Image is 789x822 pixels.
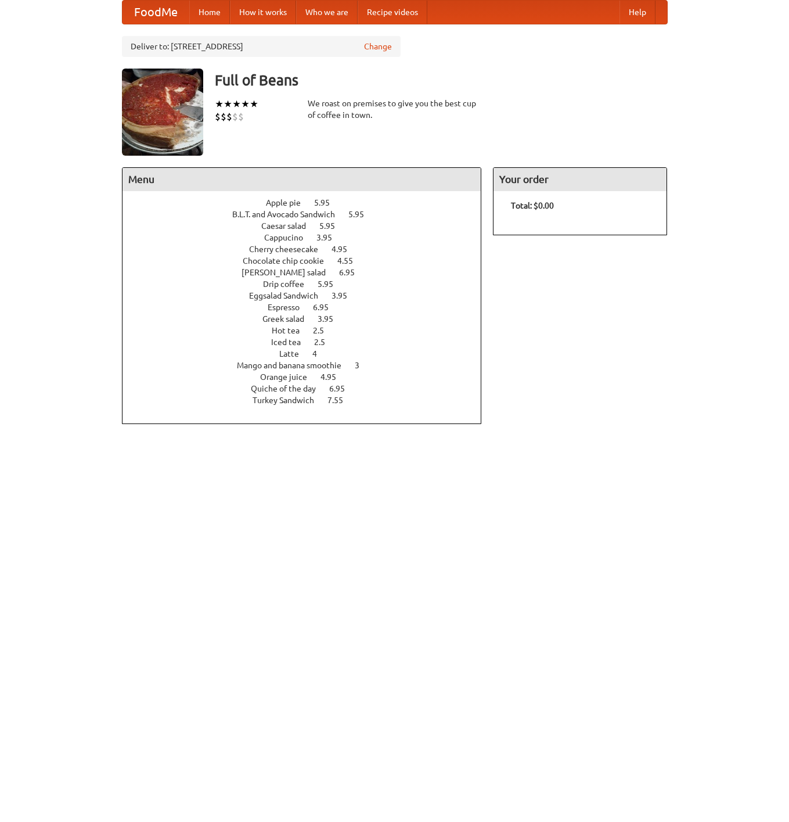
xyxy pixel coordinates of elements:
h4: Menu [123,168,481,191]
span: Caesar salad [261,221,318,231]
a: Drip coffee 5.95 [263,279,355,289]
a: Cherry cheesecake 4.95 [249,245,369,254]
span: 3.95 [332,291,359,300]
span: Espresso [268,303,311,312]
a: Help [619,1,655,24]
a: Eggsalad Sandwich 3.95 [249,291,369,300]
a: Turkey Sandwich 7.55 [253,396,365,405]
span: 2.5 [314,338,337,347]
li: $ [238,110,244,123]
a: Hot tea 2.5 [272,326,345,335]
a: Iced tea 2.5 [271,338,347,347]
li: $ [232,110,238,123]
span: 4.55 [337,256,365,265]
span: Latte [279,349,311,358]
span: Cherry cheesecake [249,245,330,254]
a: Home [189,1,230,24]
span: 6.95 [329,384,356,393]
a: Who we are [296,1,358,24]
span: 3.95 [316,233,344,242]
li: ★ [224,98,232,110]
h3: Full of Beans [215,69,668,92]
span: Greek salad [262,314,316,324]
span: Hot tea [272,326,311,335]
a: Quiche of the day 6.95 [251,384,366,393]
span: 5.95 [319,221,347,231]
span: Iced tea [271,338,312,347]
span: Cappucino [264,233,315,242]
li: $ [226,110,232,123]
span: 4.95 [332,245,359,254]
a: Orange juice 4.95 [260,372,358,382]
a: Caesar salad 5.95 [261,221,356,231]
a: Apple pie 5.95 [266,198,351,207]
a: [PERSON_NAME] salad 6.95 [242,268,376,277]
span: 7.55 [327,396,355,405]
span: Mango and banana smoothie [237,361,353,370]
li: $ [215,110,221,123]
li: ★ [215,98,224,110]
span: 3 [355,361,371,370]
a: B.L.T. and Avocado Sandwich 5.95 [232,210,386,219]
a: Recipe videos [358,1,427,24]
span: 6.95 [339,268,366,277]
span: B.L.T. and Avocado Sandwich [232,210,347,219]
span: Quiche of the day [251,384,327,393]
li: ★ [241,98,250,110]
li: ★ [232,98,241,110]
span: Chocolate chip cookie [243,256,336,265]
a: Cappucino 3.95 [264,233,354,242]
span: Turkey Sandwich [253,396,326,405]
a: Chocolate chip cookie 4.55 [243,256,374,265]
a: Greek salad 3.95 [262,314,355,324]
span: 4.95 [320,372,348,382]
span: 5.95 [348,210,376,219]
span: 6.95 [313,303,340,312]
span: [PERSON_NAME] salad [242,268,337,277]
a: Mango and banana smoothie 3 [237,361,381,370]
li: ★ [250,98,258,110]
a: Espresso 6.95 [268,303,350,312]
span: 3.95 [318,314,345,324]
span: 5.95 [318,279,345,289]
div: Deliver to: [STREET_ADDRESS] [122,36,401,57]
span: Apple pie [266,198,312,207]
li: $ [221,110,226,123]
b: Total: $0.00 [511,201,554,210]
a: How it works [230,1,296,24]
a: Latte 4 [279,349,338,358]
div: We roast on premises to give you the best cup of coffee in town. [308,98,482,121]
a: Change [364,41,392,52]
span: 4 [312,349,329,358]
h4: Your order [493,168,666,191]
a: FoodMe [123,1,189,24]
span: Eggsalad Sandwich [249,291,330,300]
img: angular.jpg [122,69,203,156]
span: Orange juice [260,372,319,382]
span: Drip coffee [263,279,316,289]
span: 2.5 [313,326,336,335]
span: 5.95 [314,198,341,207]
